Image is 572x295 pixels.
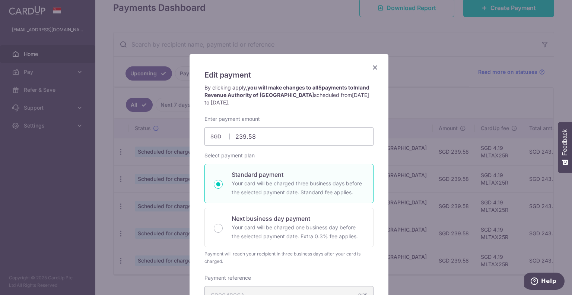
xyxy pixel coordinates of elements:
[232,214,364,223] p: Next business day payment
[232,170,364,179] p: Standard payment
[204,152,255,159] label: Select payment plan
[204,84,374,106] p: By clicking apply, scheduled from .
[204,274,251,282] label: Payment reference
[232,179,364,197] p: Your card will be charged three business days before the selected payment date. Standard fee appl...
[204,69,374,81] h5: Edit payment
[204,250,374,265] div: Payment will reach your recipient in three business days after your card is charged.
[210,133,230,140] span: SGD
[232,223,364,241] p: Your card will be charged one business day before the selected payment date. Extra 0.3% fee applies.
[204,84,369,98] strong: you will make changes to all payments to
[371,63,379,72] button: Close
[558,122,572,173] button: Feedback - Show survey
[562,129,568,156] span: Feedback
[524,273,565,291] iframe: Opens a widget where you can find more information
[318,84,322,91] span: 5
[204,115,260,123] label: Enter payment amount
[204,127,374,146] input: 0.00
